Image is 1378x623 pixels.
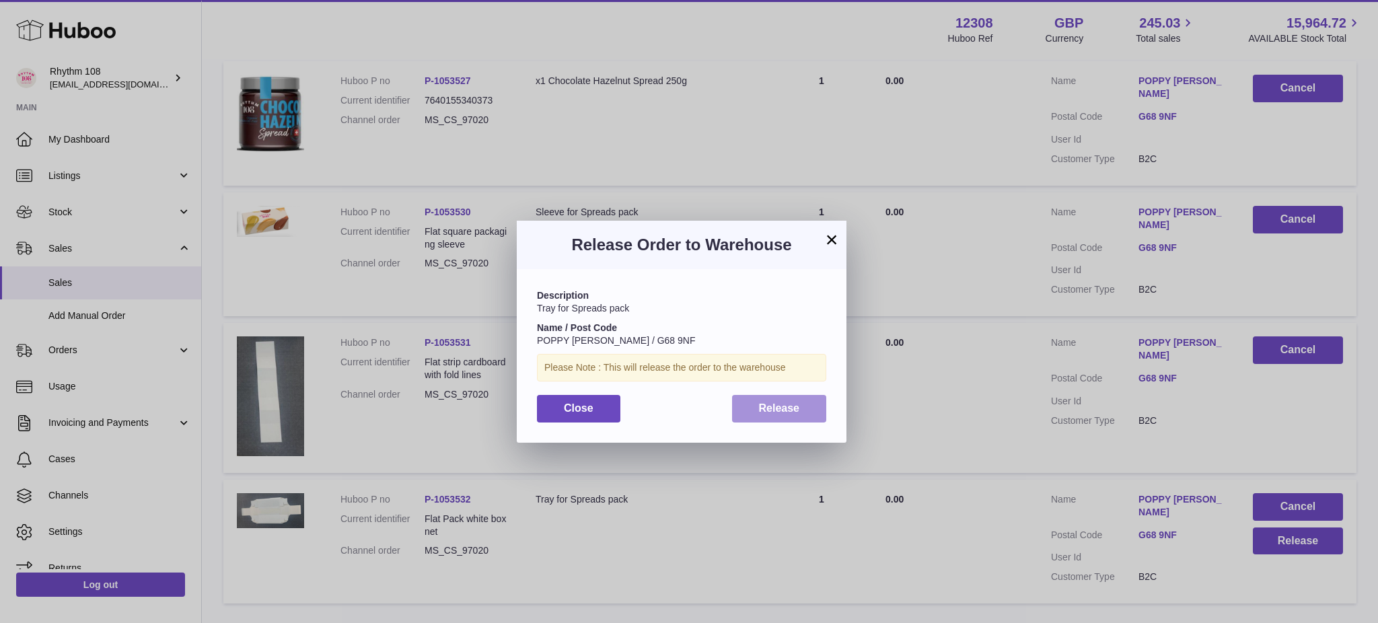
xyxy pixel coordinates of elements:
[537,303,629,314] span: Tray for Spreads pack
[537,335,695,346] span: POPPY [PERSON_NAME] / G68 9NF
[537,234,826,256] h3: Release Order to Warehouse
[537,322,617,333] strong: Name / Post Code
[824,231,840,248] button: ×
[537,354,826,381] div: Please Note : This will release the order to the warehouse
[537,290,589,301] strong: Description
[564,402,593,414] span: Close
[537,395,620,423] button: Close
[759,402,800,414] span: Release
[732,395,827,423] button: Release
